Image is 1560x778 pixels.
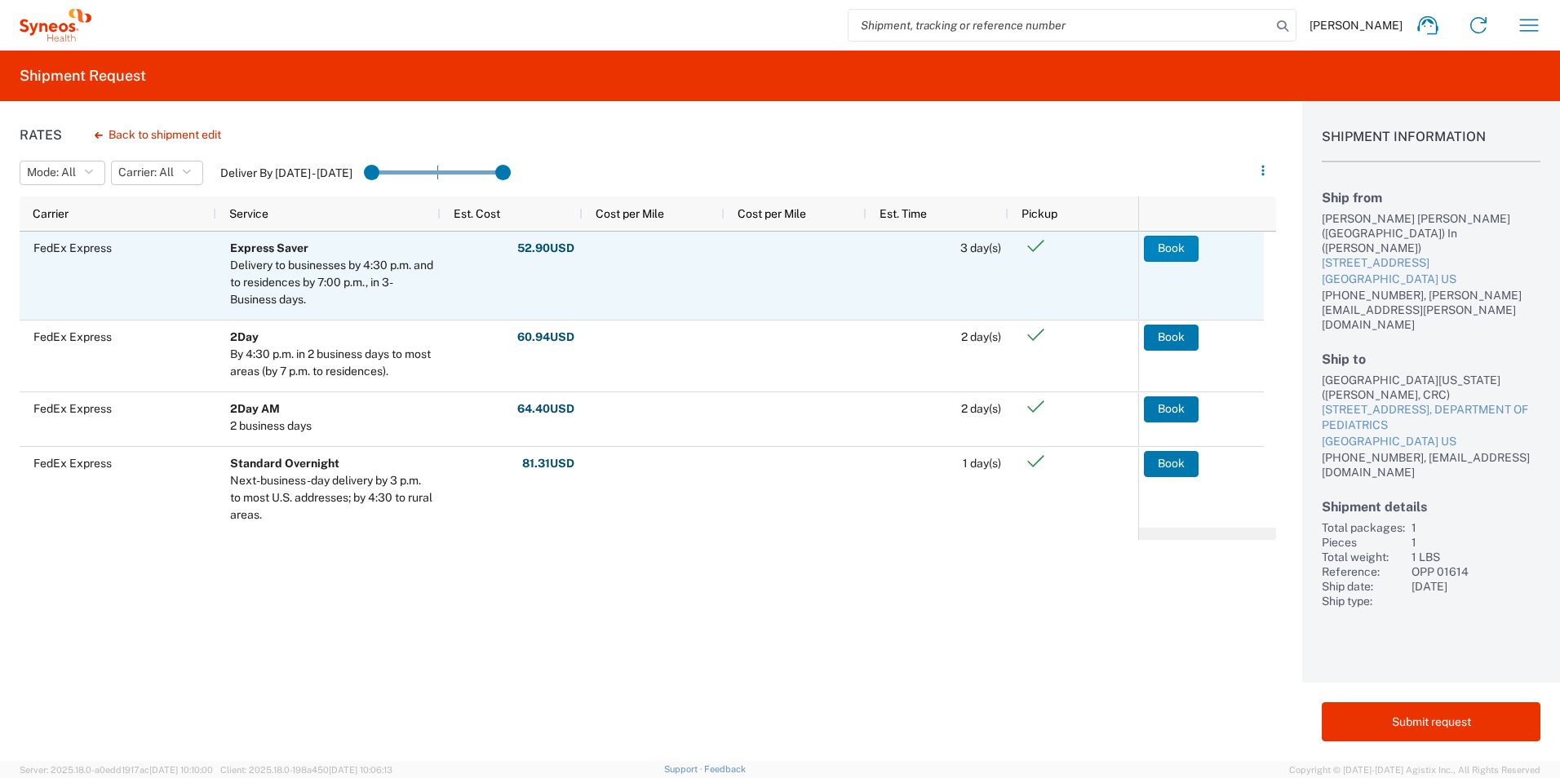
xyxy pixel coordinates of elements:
div: 1 [1412,520,1540,535]
h2: Ship to [1322,351,1540,367]
span: Est. Time [880,207,927,220]
div: Next-business-day delivery by 3 p.m. to most U.S. addresses; by 4:30 to rural areas. [230,472,433,524]
span: Carrier: All [118,165,174,180]
a: Support [664,764,705,774]
span: Copyright © [DATE]-[DATE] Agistix Inc., All Rights Reserved [1289,763,1540,777]
button: Book [1144,325,1199,351]
button: 64.40USD [516,396,575,422]
b: 2Day [230,330,259,343]
h1: Shipment Information [1322,129,1540,162]
a: Feedback [704,764,746,774]
span: 3 day(s) [960,241,1001,254]
button: 81.31USD [521,451,575,477]
span: FedEx Express [33,330,112,343]
span: FedEx Express [33,402,112,415]
div: [STREET_ADDRESS] [1322,255,1540,272]
strong: 52.90 USD [517,241,574,256]
span: Carrier [33,207,69,220]
a: [STREET_ADDRESS], DEPARTMENT OF PEDIATRICS[GEOGRAPHIC_DATA] US [1322,402,1540,450]
b: Standard Overnight [230,457,339,470]
h2: Ship from [1322,190,1540,206]
span: 2 day(s) [961,330,1001,343]
span: FedEx Express [33,241,112,254]
div: 1 [1412,535,1540,550]
b: Express Saver [230,241,308,254]
span: 1 day(s) [963,457,1001,470]
div: 1 LBS [1412,550,1540,564]
div: [PHONE_NUMBER], [PERSON_NAME][EMAIL_ADDRESS][PERSON_NAME][DOMAIN_NAME] [1322,288,1540,332]
button: 60.94USD [516,325,575,351]
a: [STREET_ADDRESS][GEOGRAPHIC_DATA] US [1322,255,1540,287]
span: Cost per Mile [738,207,806,220]
button: Carrier: All [111,161,203,185]
div: Reference: [1322,564,1405,579]
div: By 4:30 p.m. in 2 business days to most areas (by 7 p.m. to residences). [230,346,433,380]
span: [DATE] 10:10:00 [149,765,213,775]
div: Total weight: [1322,550,1405,564]
div: [GEOGRAPHIC_DATA] US [1322,272,1540,288]
div: Ship type: [1322,594,1405,608]
div: [PHONE_NUMBER], [EMAIL_ADDRESS][DOMAIN_NAME] [1322,450,1540,480]
span: Client: 2025.18.0-198a450 [220,765,392,775]
button: Submit request [1322,702,1540,741]
b: 2Day AM [230,402,280,415]
strong: 60.94 USD [517,329,574,345]
div: [GEOGRAPHIC_DATA][US_STATE] ([PERSON_NAME], CRC) [1322,373,1540,402]
div: [STREET_ADDRESS], DEPARTMENT OF PEDIATRICS [1322,402,1540,434]
div: Ship date: [1322,579,1405,594]
button: 52.90USD [516,236,575,262]
span: Pickup [1022,207,1057,220]
h2: Shipment Request [20,66,146,86]
button: Book [1144,451,1199,477]
span: [DATE] 10:06:13 [329,765,392,775]
span: FedEx Express [33,457,112,470]
div: [GEOGRAPHIC_DATA] US [1322,434,1540,450]
h1: Rates [20,127,62,143]
span: Server: 2025.18.0-a0edd1917ac [20,765,213,775]
div: [DATE] [1412,579,1540,594]
span: Mode: All [27,165,76,180]
strong: 81.31 USD [522,456,574,471]
div: Delivery to businesses by 4:30 p.m. and to residences by 7:00 p.m., in 3-Business days. [230,257,433,308]
div: [PERSON_NAME] [PERSON_NAME] ([GEOGRAPHIC_DATA]) In ([PERSON_NAME]) [1322,211,1540,255]
button: Back to shipment edit [82,121,234,149]
label: Deliver By [DATE] - [DATE] [220,166,352,180]
strong: 64.40 USD [517,401,574,417]
span: [PERSON_NAME] [1310,18,1403,33]
div: OPP 01614 [1412,564,1540,579]
button: Book [1144,236,1199,262]
div: Pieces [1322,535,1405,550]
span: Est. Cost [454,207,500,220]
span: Service [229,207,268,220]
h2: Shipment details [1322,499,1540,515]
div: 2 business days [230,418,312,435]
button: Book [1144,396,1199,422]
button: Mode: All [20,161,105,185]
div: Total packages: [1322,520,1405,535]
input: Shipment, tracking or reference number [849,10,1271,41]
span: Cost per Mile [596,207,664,220]
span: 2 day(s) [961,402,1001,415]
